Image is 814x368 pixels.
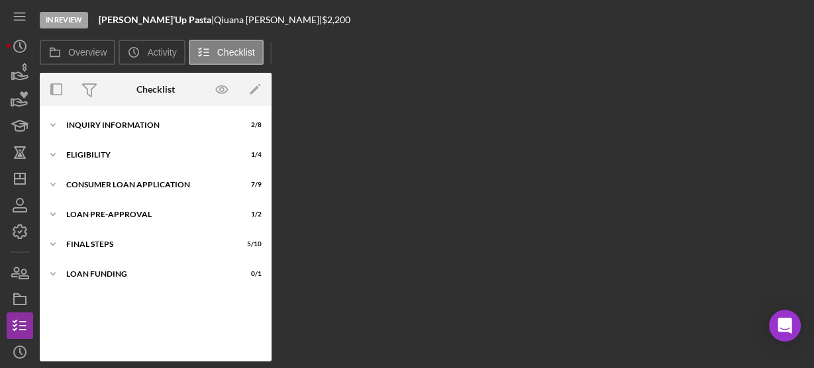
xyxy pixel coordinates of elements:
[322,14,350,25] span: $2,200
[238,210,262,218] div: 1 / 2
[769,310,801,342] div: Open Intercom Messenger
[214,15,322,25] div: Qiuana [PERSON_NAME] |
[99,15,214,25] div: |
[238,240,262,248] div: 5 / 10
[68,47,107,58] label: Overview
[40,40,115,65] button: Overview
[66,270,229,278] div: Loan Funding
[217,47,255,58] label: Checklist
[66,181,229,189] div: Consumer Loan Application
[189,40,264,65] button: Checklist
[66,240,229,248] div: FINAL STEPS
[66,151,229,159] div: Eligibility
[238,151,262,159] div: 1 / 4
[136,84,175,95] div: Checklist
[147,47,176,58] label: Activity
[238,270,262,278] div: 0 / 1
[99,14,211,25] b: [PERSON_NAME]’Up Pasta
[40,12,88,28] div: In Review
[66,210,229,218] div: Loan Pre-Approval
[66,121,229,129] div: Inquiry Information
[238,181,262,189] div: 7 / 9
[119,40,185,65] button: Activity
[238,121,262,129] div: 2 / 8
